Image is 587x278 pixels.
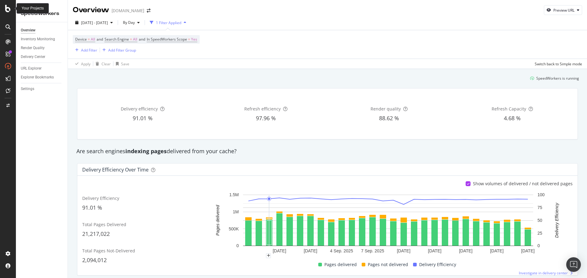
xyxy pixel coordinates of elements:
[125,147,167,155] strong: indexing pages
[133,114,153,122] span: 91.01 %
[139,37,145,42] span: and
[537,244,540,248] text: 0
[490,248,504,253] text: [DATE]
[73,46,97,54] button: Add Filter
[537,218,542,223] text: 50
[21,54,45,60] div: Delivery Center
[519,270,568,276] span: Investigate in delivery center
[459,248,472,253] text: [DATE]
[21,27,63,34] a: Overview
[93,59,111,69] button: Clear
[130,37,132,42] span: =
[82,230,110,237] span: 21,217,022
[521,248,535,253] text: [DATE]
[82,248,135,254] span: Total Pages Not-Delivered
[147,18,189,27] button: 1 Filter Applied
[428,248,441,253] text: [DATE]
[215,205,220,236] text: Pages delivered
[229,193,239,197] text: 1.5M
[73,147,581,155] div: Are search engines delivered from your cache?
[330,248,353,253] text: 4 Sep. 2025
[81,61,90,67] div: Apply
[82,256,107,264] span: 2,094,012
[21,27,35,34] div: Overview
[21,65,63,72] a: URL Explorer
[147,37,187,42] span: In SpeedWorkers Scope
[82,195,119,201] span: Delivery Efficiency
[519,270,573,276] a: Investigate in delivery center
[554,203,559,238] text: Delivery Efficiency
[73,59,90,69] button: Apply
[544,5,582,15] button: Preview URL
[21,54,63,60] a: Delivery Center
[147,9,150,13] div: arrow-right-arrow-left
[81,48,97,53] div: Add Filter
[120,20,135,25] span: By Day
[188,37,190,42] span: =
[21,86,63,92] a: Settings
[21,74,54,81] div: Explorer Bookmarks
[371,106,401,112] span: Render quality
[191,35,197,44] span: Yes
[102,61,111,67] div: Clear
[73,5,109,15] div: Overview
[566,257,581,272] div: Open Intercom Messenger
[133,35,137,44] span: All
[82,204,102,211] span: 91.01 %
[81,20,108,25] span: [DATE] - [DATE]
[21,86,34,92] div: Settings
[121,106,158,112] span: Delivery efficiency
[537,193,545,197] text: 100
[229,226,239,231] text: 500K
[537,231,542,236] text: 25
[121,61,129,67] div: Save
[120,18,142,27] button: By Day
[82,167,149,173] div: Delivery Efficiency over time
[361,248,384,253] text: 7 Sep. 2025
[535,61,582,67] div: Switch back to Simple mode
[397,248,410,253] text: [DATE]
[82,222,126,227] span: Total Pages Delivered
[207,192,569,256] svg: A chart.
[21,36,55,42] div: Inventory Monitoring
[368,261,408,268] span: Pages not delivered
[419,261,456,268] span: Delivery Efficiency
[536,76,579,81] div: SpeedWorkers is running
[504,114,521,122] span: 4.68 %
[21,74,63,81] a: Explorer Bookmarks
[256,114,276,122] span: 97.96 %
[100,46,136,54] button: Add Filter Group
[108,48,136,53] div: Add Filter Group
[379,114,399,122] span: 88.62 %
[21,36,63,42] a: Inventory Monitoring
[73,18,115,27] button: [DATE] - [DATE]
[532,59,582,69] button: Switch back to Simple mode
[273,248,286,253] text: [DATE]
[492,106,526,112] span: Refresh Capacity
[21,45,45,51] div: Render Quality
[22,6,44,11] div: Your Projects
[236,244,239,248] text: 0
[537,205,542,210] text: 75
[21,65,42,72] div: URL Explorer
[88,37,90,42] span: =
[91,35,95,44] span: All
[233,209,239,214] text: 1M
[156,20,181,25] div: 1 Filter Applied
[21,45,63,51] a: Render Quality
[553,8,574,13] div: Preview URL
[113,59,129,69] button: Save
[324,261,357,268] span: Pages delivered
[266,253,271,258] div: plus
[105,37,129,42] span: Search Engine
[112,8,144,14] div: [DOMAIN_NAME]
[75,37,87,42] span: Device
[304,248,317,253] text: [DATE]
[97,37,103,42] span: and
[244,106,281,112] span: Refresh efficiency
[473,181,573,187] div: Show volumes of delivered / not delivered pages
